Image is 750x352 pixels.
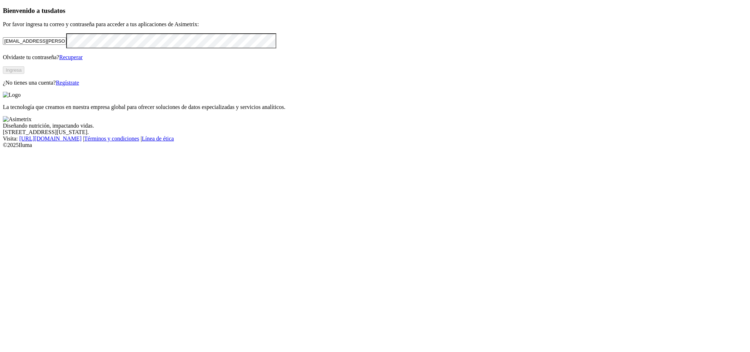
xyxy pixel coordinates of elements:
div: [STREET_ADDRESS][US_STATE]. [3,129,747,135]
a: Regístrate [56,80,79,86]
div: Visita : | | [3,135,747,142]
img: Logo [3,92,21,98]
div: © 2025 Iluma [3,142,747,148]
span: datos [50,7,66,14]
img: Asimetrix [3,116,32,123]
button: Ingresa [3,66,24,74]
p: Por favor ingresa tu correo y contraseña para acceder a tus aplicaciones de Asimetrix: [3,21,747,28]
p: Olvidaste tu contraseña? [3,54,747,61]
p: La tecnología que creamos en nuestra empresa global para ofrecer soluciones de datos especializad... [3,104,747,110]
a: Línea de ética [142,135,174,142]
div: Diseñando nutrición, impactando vidas. [3,123,747,129]
input: Tu correo [3,37,66,45]
a: [URL][DOMAIN_NAME] [19,135,82,142]
a: Términos y condiciones [84,135,139,142]
p: ¿No tienes una cuenta? [3,80,747,86]
h3: Bienvenido a tus [3,7,747,15]
a: Recuperar [59,54,83,60]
